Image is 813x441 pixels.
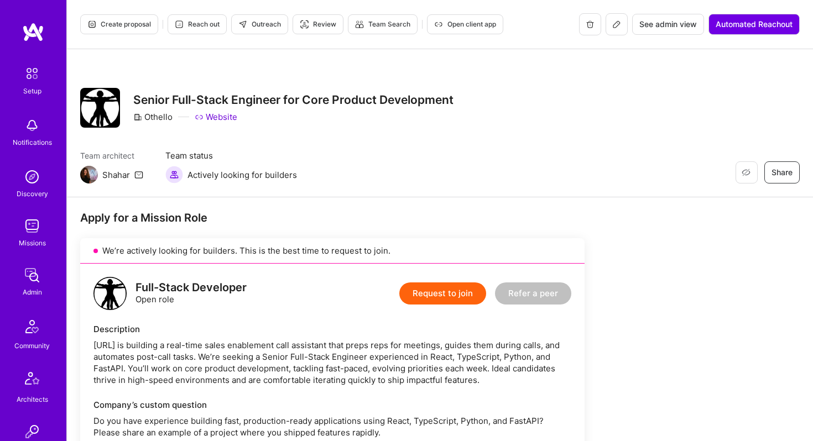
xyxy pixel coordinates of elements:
[300,20,309,29] i: icon Targeter
[80,211,585,225] div: Apply for a Mission Role
[20,62,44,85] img: setup
[17,393,48,405] div: Architects
[19,313,45,340] img: Community
[19,237,46,249] div: Missions
[80,166,98,183] img: Team Architect
[93,277,127,310] img: logo
[102,169,130,181] div: Shahar
[427,14,503,34] button: Open client app
[168,14,227,34] button: Reach out
[14,340,50,351] div: Community
[133,113,142,122] i: icon CompanyGray
[231,14,288,34] button: Outreach
[134,170,143,179] i: icon Mail
[165,166,183,183] img: Actively looking for builders
[21,114,43,136] img: bell
[21,264,43,286] img: admin teamwork
[195,111,237,123] a: Website
[93,415,571,438] p: Do you have experience building fast, production-ready applications using React, TypeScript, Pyth...
[80,150,143,161] span: Team architect
[23,286,42,298] div: Admin
[716,19,793,30] span: Automated Reachout
[135,282,247,293] div: Full-Stack Developer
[399,282,486,305] button: Request to join
[19,367,45,393] img: Architects
[708,14,800,35] button: Automated Reachout
[639,19,697,30] span: See admin view
[80,14,158,34] button: Create proposal
[175,19,220,29] span: Reach out
[293,14,343,34] button: Review
[93,323,571,335] div: Description
[632,14,704,35] button: See admin view
[87,20,96,29] i: icon Proposal
[187,169,297,181] span: Actively looking for builders
[165,150,297,161] span: Team status
[135,282,247,305] div: Open role
[22,22,44,42] img: logo
[495,282,571,305] button: Refer a peer
[93,399,571,411] div: Company’s custom question
[133,111,173,123] div: Othello
[238,19,281,29] span: Outreach
[21,215,43,237] img: teamwork
[80,88,120,128] img: Company Logo
[355,19,410,29] span: Team Search
[87,19,151,29] span: Create proposal
[764,161,800,183] button: Share
[93,339,571,386] div: [URL] is building a real-time sales enablement call assistant that preps reps for meetings, guide...
[300,19,336,29] span: Review
[434,19,496,29] span: Open client app
[742,168,751,177] i: icon EyeClosed
[17,188,48,200] div: Discovery
[133,93,454,107] h3: Senior Full-Stack Engineer for Core Product Development
[348,14,418,34] button: Team Search
[23,85,41,97] div: Setup
[772,167,793,178] span: Share
[21,166,43,188] img: discovery
[80,238,585,264] div: We’re actively looking for builders. This is the best time to request to join.
[13,136,52,148] div: Notifications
